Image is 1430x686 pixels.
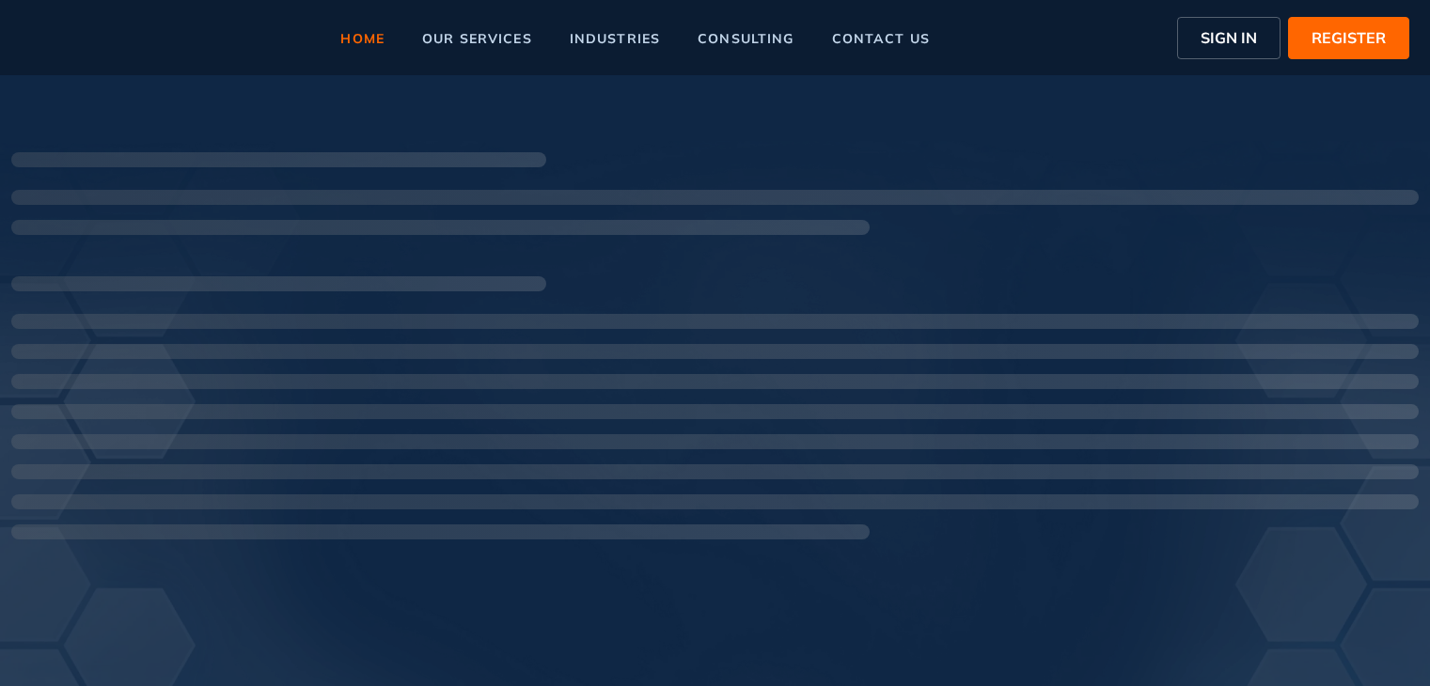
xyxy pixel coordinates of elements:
[570,32,660,45] span: industries
[1201,26,1257,49] span: SIGN IN
[422,32,532,45] span: our services
[1312,26,1386,49] span: REGISTER
[340,32,385,45] span: home
[1177,17,1281,59] button: SIGN IN
[698,32,794,45] span: consulting
[1288,17,1409,59] button: REGISTER
[832,32,930,45] span: contact us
